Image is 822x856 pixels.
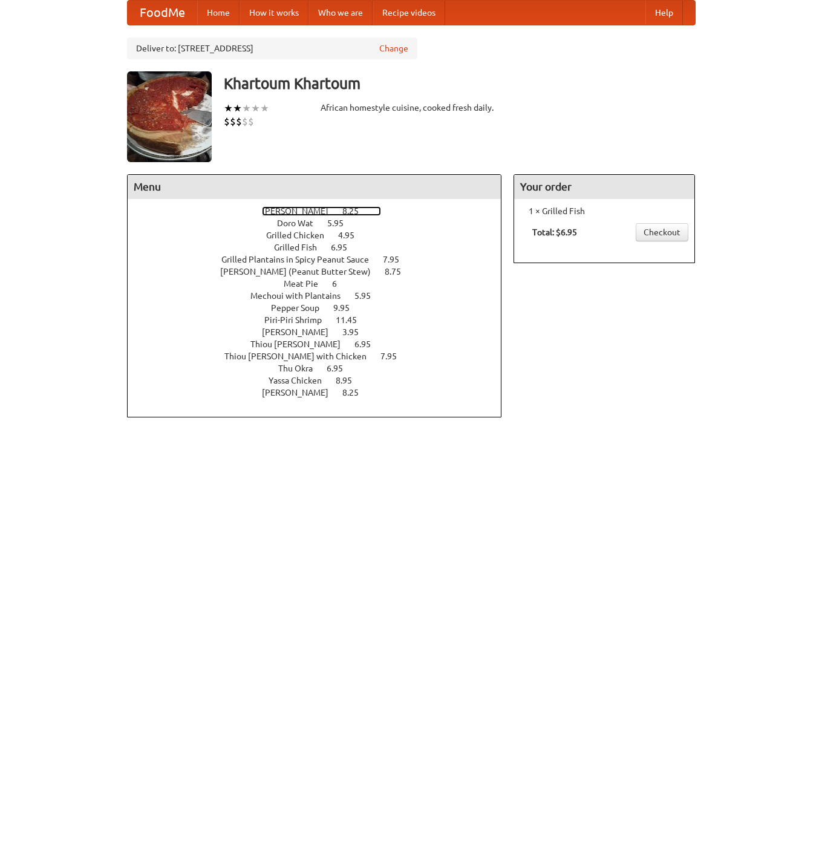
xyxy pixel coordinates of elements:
li: ★ [251,102,260,115]
span: 7.95 [380,351,409,361]
a: Change [379,42,408,54]
a: Piri-Piri Shrimp 11.45 [264,315,379,325]
span: 5.95 [327,218,356,228]
span: 6.95 [331,243,359,252]
li: $ [242,115,248,128]
a: Yassa Chicken 8.95 [269,376,374,385]
span: Piri-Piri Shrimp [264,315,334,325]
li: 1 × Grilled Fish [520,205,688,217]
span: Grilled Fish [274,243,329,252]
span: 11.45 [336,315,369,325]
span: Thiou [PERSON_NAME] with Chicken [224,351,379,361]
a: Grilled Chicken 4.95 [266,230,377,240]
li: $ [236,115,242,128]
a: Home [197,1,240,25]
h3: Khartoum Khartoum [224,71,696,96]
a: How it works [240,1,308,25]
span: 4.95 [338,230,367,240]
a: Meat Pie 6 [284,279,359,289]
a: [PERSON_NAME] 8.25 [262,206,381,216]
a: [PERSON_NAME] 8.25 [262,388,381,397]
span: 7.95 [383,255,411,264]
span: [PERSON_NAME] [262,327,341,337]
span: 6.95 [327,364,355,373]
a: Doro Wat 5.95 [277,218,366,228]
li: ★ [260,102,269,115]
a: Who we are [308,1,373,25]
a: FoodMe [128,1,197,25]
li: $ [224,115,230,128]
span: [PERSON_NAME] (Peanut Butter Stew) [220,267,383,276]
span: Doro Wat [277,218,325,228]
li: ★ [233,102,242,115]
a: Help [645,1,683,25]
a: Pepper Soup 9.95 [271,303,372,313]
a: [PERSON_NAME] 3.95 [262,327,381,337]
a: Mechoui with Plantains 5.95 [250,291,393,301]
span: 9.95 [333,303,362,313]
span: Thiou [PERSON_NAME] [250,339,353,349]
li: ★ [224,102,233,115]
a: Thu Okra 6.95 [278,364,365,373]
span: 8.95 [336,376,364,385]
span: 3.95 [342,327,371,337]
a: Checkout [636,223,688,241]
span: Meat Pie [284,279,330,289]
a: [PERSON_NAME] (Peanut Butter Stew) 8.75 [220,267,423,276]
span: [PERSON_NAME] [262,388,341,397]
li: $ [248,115,254,128]
span: 6 [332,279,349,289]
a: Recipe videos [373,1,445,25]
span: Yassa Chicken [269,376,334,385]
span: Mechoui with Plantains [250,291,353,301]
b: Total: $6.95 [532,227,577,237]
span: [PERSON_NAME] [262,206,341,216]
span: Grilled Chicken [266,230,336,240]
span: 8.75 [385,267,413,276]
a: Thiou [PERSON_NAME] 6.95 [250,339,393,349]
img: angular.jpg [127,71,212,162]
span: Pepper Soup [271,303,331,313]
span: 8.25 [342,388,371,397]
a: Thiou [PERSON_NAME] with Chicken 7.95 [224,351,419,361]
li: $ [230,115,236,128]
div: Deliver to: [STREET_ADDRESS] [127,38,417,59]
span: Grilled Plantains in Spicy Peanut Sauce [221,255,381,264]
a: Grilled Plantains in Spicy Peanut Sauce 7.95 [221,255,422,264]
div: African homestyle cuisine, cooked fresh daily. [321,102,502,114]
h4: Your order [514,175,694,199]
span: 8.25 [342,206,371,216]
li: ★ [242,102,251,115]
a: Grilled Fish 6.95 [274,243,370,252]
span: 6.95 [354,339,383,349]
span: 5.95 [354,291,383,301]
span: Thu Okra [278,364,325,373]
h4: Menu [128,175,501,199]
